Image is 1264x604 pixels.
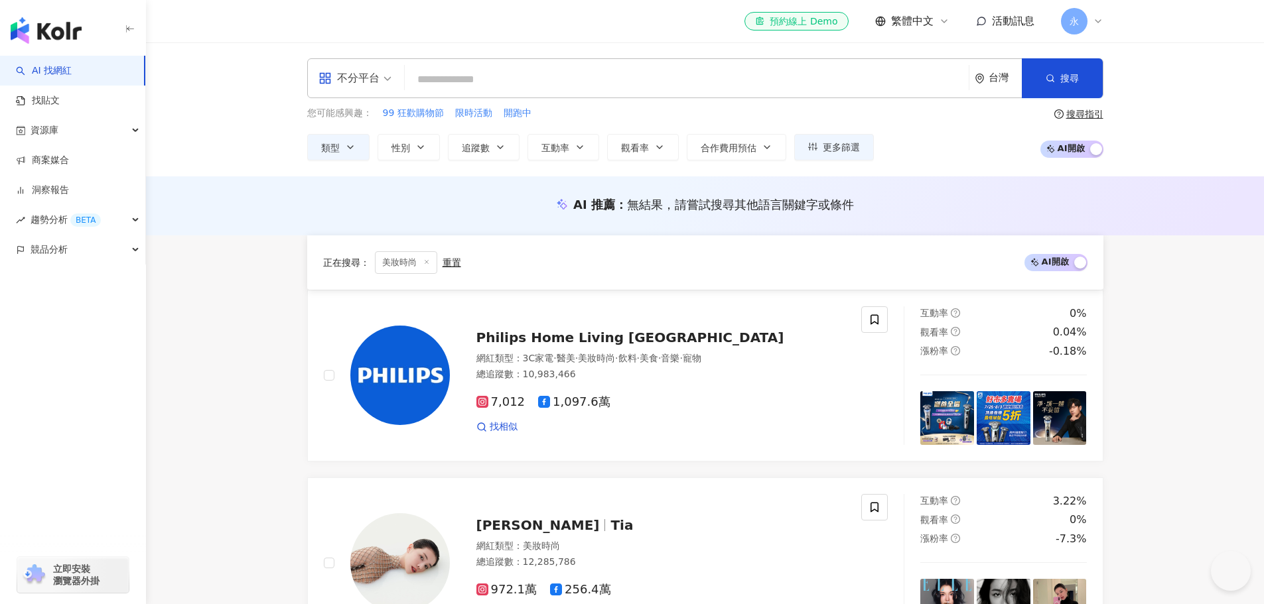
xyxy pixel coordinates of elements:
[1070,306,1086,321] div: 0%
[476,556,846,569] div: 總追蹤數 ： 12,285,786
[383,107,444,120] span: 99 狂歡購物節
[462,143,490,153] span: 追蹤數
[504,107,531,120] span: 開跑中
[323,257,370,268] span: 正在搜尋 ：
[573,196,854,213] div: AI 推薦 ：
[16,64,72,78] a: searchAI 找網紅
[920,495,948,506] span: 互動率
[307,107,372,120] span: 您可能感興趣：
[31,205,101,235] span: 趨勢分析
[321,143,340,153] span: 類型
[476,352,846,365] div: 網紅類型 ：
[490,420,518,434] span: 找相似
[455,106,493,121] button: 限時活動
[553,353,556,363] span: ·
[1056,532,1086,546] div: -7.3%
[683,353,701,363] span: 寵物
[610,517,633,533] span: Tia
[550,583,611,597] span: 256.4萬
[661,353,679,363] span: 音樂
[523,540,560,551] span: 美妝時尚
[975,74,985,84] span: environment
[615,353,618,363] span: ·
[523,353,554,363] span: 3C家電
[920,308,948,318] span: 互動率
[31,115,58,145] span: 資源庫
[503,106,532,121] button: 開跑中
[920,533,948,544] span: 漲粉率
[621,143,649,153] span: 觀看率
[823,142,860,152] span: 更多篩選
[16,94,60,107] a: 找貼文
[476,517,600,533] span: [PERSON_NAME]
[989,72,1022,84] div: 台灣
[1070,513,1086,527] div: 0%
[794,134,874,160] button: 更多篩選
[538,395,610,409] span: 1,097.6萬
[307,290,1103,461] a: KOL AvatarPhilips Home Living [GEOGRAPHIC_DATA]網紅類型：3C家電·醫美·美妝時尚·飲料·美食·音樂·寵物總追蹤數：10,983,4667,0121...
[951,308,960,318] span: question-circle
[920,391,974,445] img: post-image
[448,134,520,160] button: 追蹤數
[476,330,784,345] span: Philips Home Living [GEOGRAPHIC_DATA]
[637,353,640,363] span: ·
[307,134,370,160] button: 類型
[575,353,578,363] span: ·
[951,534,960,543] span: question-circle
[476,395,526,409] span: 7,012
[16,154,69,167] a: 商案媒合
[687,134,786,160] button: 合作費用預估
[476,540,846,553] div: 網紅類型 ：
[1070,14,1079,29] span: 永
[350,326,450,425] img: KOL Avatar
[744,12,848,30] a: 預約線上 Demo
[755,15,837,28] div: 預約線上 Demo
[658,353,661,363] span: ·
[16,184,69,197] a: 洞察報告
[951,327,960,336] span: question-circle
[541,143,569,153] span: 互動率
[951,346,960,355] span: question-circle
[318,72,332,85] span: appstore
[1060,73,1079,84] span: 搜尋
[476,368,846,381] div: 總追蹤數 ： 10,983,466
[527,134,599,160] button: 互動率
[627,198,854,211] span: 無結果，請嘗試搜尋其他語言關鍵字或條件
[455,107,492,120] span: 限時活動
[476,420,518,434] a: 找相似
[679,353,682,363] span: ·
[318,68,380,89] div: 不分平台
[607,134,679,160] button: 觀看率
[1033,391,1087,445] img: post-image
[1054,109,1064,119] span: question-circle
[920,345,948,356] span: 漲粉率
[443,257,461,268] div: 重置
[891,14,934,29] span: 繁體中文
[618,353,637,363] span: 飲料
[391,143,410,153] span: 性別
[378,134,440,160] button: 性別
[53,563,100,587] span: 立即安裝 瀏覽器外掛
[382,106,445,121] button: 99 狂歡購物節
[701,143,756,153] span: 合作費用預估
[375,251,437,274] span: 美妝時尚
[920,327,948,337] span: 觀看率
[951,496,960,505] span: question-circle
[11,17,82,44] img: logo
[1049,344,1087,359] div: -0.18%
[977,391,1030,445] img: post-image
[70,213,101,227] div: BETA
[1053,494,1087,509] div: 3.22%
[1022,58,1103,98] button: 搜尋
[1211,551,1251,591] iframe: Help Scout Beacon - Open
[31,235,68,265] span: 競品分析
[21,564,47,585] img: chrome extension
[951,514,960,524] span: question-circle
[640,353,658,363] span: 美食
[1053,325,1087,339] div: 0.04%
[578,353,615,363] span: 美妝時尚
[992,15,1034,27] span: 活動訊息
[557,353,575,363] span: 醫美
[920,514,948,525] span: 觀看率
[1066,109,1103,119] div: 搜尋指引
